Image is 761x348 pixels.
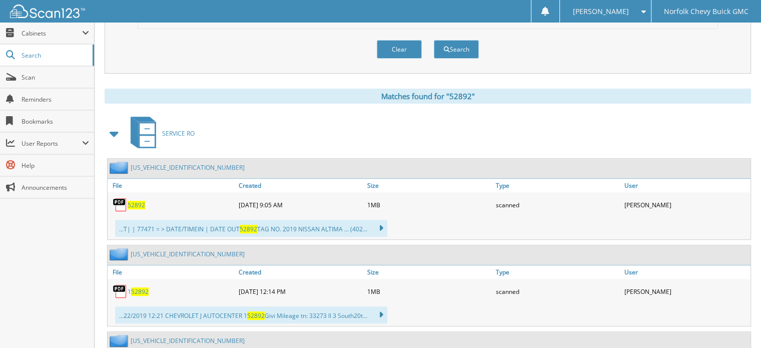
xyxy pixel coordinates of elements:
[108,179,236,192] a: File
[115,220,387,237] div: ...T| | 77471 = > DATE/TIMEIN | DATE OUT TAG NO. 2019 NISSAN ALTIMA ... (402...
[113,284,128,299] img: PDF.png
[493,179,622,192] a: Type
[105,89,751,104] div: Matches found for "52892"
[131,163,245,172] a: [US_VEHICLE_IDENTIFICATION_NUMBER]
[22,117,89,126] span: Bookmarks
[365,195,493,215] div: 1MB
[572,9,628,15] span: [PERSON_NAME]
[22,73,89,82] span: Scan
[22,139,82,148] span: User Reports
[236,195,365,215] div: [DATE] 9:05 AM
[22,29,82,38] span: Cabinets
[622,265,750,279] a: User
[131,287,149,296] span: 52892
[110,334,131,347] img: folder2.png
[622,195,750,215] div: [PERSON_NAME]
[493,265,622,279] a: Type
[493,195,622,215] div: scanned
[236,265,365,279] a: Created
[115,306,387,323] div: ...22/2019 12:21 CHEVROLET J AUTOCENTER 1 Givi Mileage tn: 33273 ll 3 South20t...
[113,197,128,212] img: PDF.png
[110,248,131,260] img: folder2.png
[622,179,750,192] a: User
[22,161,89,170] span: Help
[236,281,365,301] div: [DATE] 12:14 PM
[110,161,131,174] img: folder2.png
[711,300,761,348] iframe: Chat Widget
[22,51,88,60] span: Search
[162,129,195,138] span: SERVICE RO
[622,281,750,301] div: [PERSON_NAME]
[247,311,265,320] span: 52892
[240,225,257,233] span: 52892
[131,336,245,345] a: [US_VEHICLE_IDENTIFICATION_NUMBER]
[125,114,195,153] a: SERVICE RO
[22,183,89,192] span: Announcements
[10,5,85,18] img: scan123-logo-white.svg
[377,40,422,59] button: Clear
[365,265,493,279] a: Size
[493,281,622,301] div: scanned
[128,201,145,209] a: 52892
[108,265,236,279] a: File
[22,95,89,104] span: Reminders
[236,179,365,192] a: Created
[365,281,493,301] div: 1MB
[664,9,748,15] span: Norfolk Chevy Buick GMC
[131,250,245,258] a: [US_VEHICLE_IDENTIFICATION_NUMBER]
[365,179,493,192] a: Size
[434,40,479,59] button: Search
[128,287,149,296] a: 152892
